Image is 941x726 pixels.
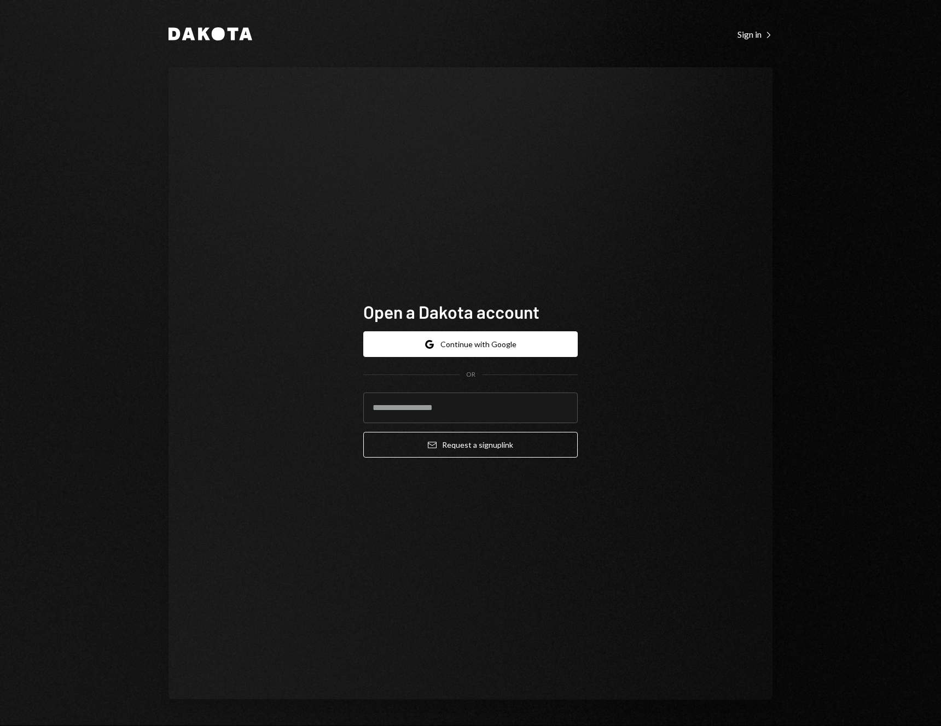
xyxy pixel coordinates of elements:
h1: Open a Dakota account [363,301,578,323]
div: Sign in [737,29,772,40]
button: Request a signuplink [363,432,578,458]
a: Sign in [737,28,772,40]
button: Continue with Google [363,331,578,357]
div: OR [466,370,475,379]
